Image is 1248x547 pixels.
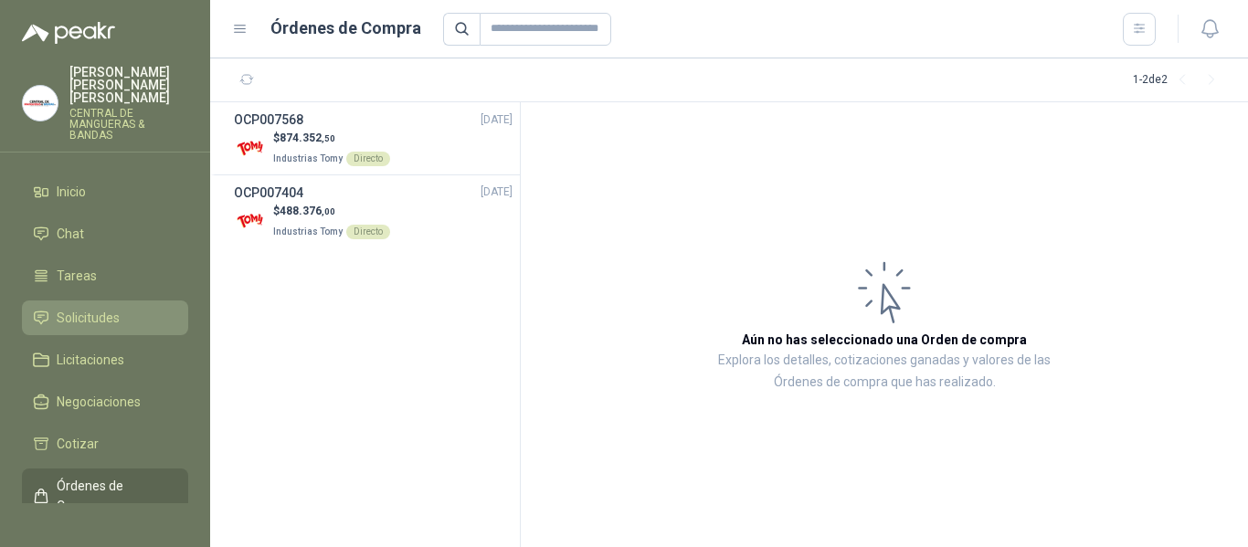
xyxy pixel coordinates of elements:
[234,205,266,237] img: Company Logo
[69,66,188,104] p: [PERSON_NAME] [PERSON_NAME] [PERSON_NAME]
[57,434,99,454] span: Cotizar
[270,16,421,41] h1: Órdenes de Compra
[22,342,188,377] a: Licitaciones
[273,153,343,163] span: Industrias Tomy
[273,203,390,220] p: $
[234,183,513,240] a: OCP007404[DATE] Company Logo$488.376,00Industrias TomyDirecto
[23,86,58,121] img: Company Logo
[234,110,513,167] a: OCP007568[DATE] Company Logo$874.352,50Industrias TomyDirecto
[273,130,390,147] p: $
[481,184,513,201] span: [DATE]
[57,182,86,202] span: Inicio
[322,206,335,216] span: ,00
[346,152,390,166] div: Directo
[57,308,120,328] span: Solicitudes
[57,392,141,412] span: Negociaciones
[234,132,266,164] img: Company Logo
[273,226,343,237] span: Industrias Tomy
[234,110,303,130] h3: OCP007568
[322,133,335,143] span: ,50
[69,108,188,141] p: CENTRAL DE MANGUERAS & BANDAS
[57,476,171,516] span: Órdenes de Compra
[22,22,115,44] img: Logo peakr
[22,216,188,251] a: Chat
[57,266,97,286] span: Tareas
[703,350,1065,394] p: Explora los detalles, cotizaciones ganadas y valores de las Órdenes de compra que has realizado.
[742,330,1027,350] h3: Aún no has seleccionado una Orden de compra
[57,350,124,370] span: Licitaciones
[22,300,188,335] a: Solicitudes
[22,426,188,461] a: Cotizar
[22,384,188,419] a: Negociaciones
[346,225,390,239] div: Directo
[22,174,188,209] a: Inicio
[22,468,188,523] a: Órdenes de Compra
[1133,66,1226,95] div: 1 - 2 de 2
[280,131,335,144] span: 874.352
[234,183,303,203] h3: OCP007404
[22,258,188,293] a: Tareas
[280,205,335,217] span: 488.376
[57,224,84,244] span: Chat
[481,111,513,129] span: [DATE]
